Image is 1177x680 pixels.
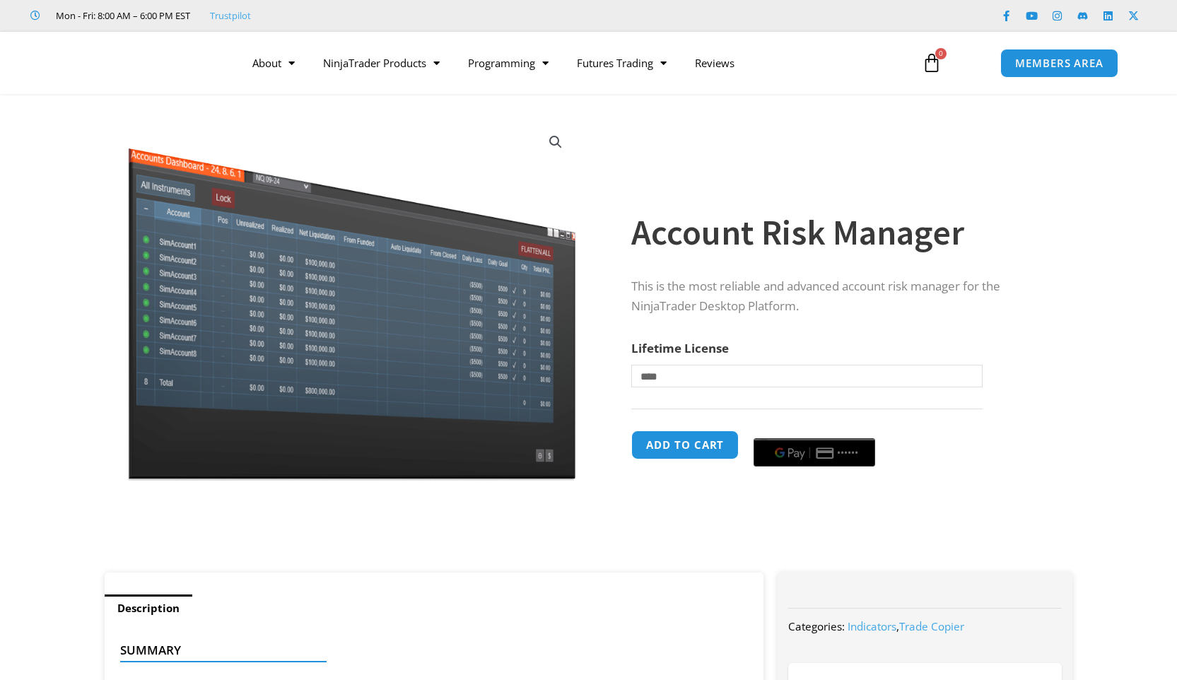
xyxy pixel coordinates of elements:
h4: Summary [120,643,737,657]
a: View full-screen image gallery [543,129,568,155]
a: Trade Copier [899,619,964,633]
a: Futures Trading [563,47,681,79]
a: 0 [901,42,963,83]
a: Reviews [681,47,749,79]
a: Programming [454,47,563,79]
p: This is the most reliable and advanced account risk manager for the NinjaTrader Desktop Platform. [631,276,1044,317]
button: Buy with GPay [754,438,875,467]
span: 0 [935,48,947,59]
button: Add to cart [631,430,739,459]
a: Trustpilot [210,7,251,24]
a: About [238,47,309,79]
span: Categories: [788,619,845,633]
h1: Account Risk Manager [631,208,1044,257]
a: Indicators [848,619,896,633]
text: •••••• [838,448,859,458]
span: , [848,619,964,633]
iframe: Secure payment input frame [751,428,878,430]
span: MEMBERS AREA [1015,58,1103,69]
img: Screenshot 2024-08-26 15462845454 [124,119,579,481]
span: Mon - Fri: 8:00 AM – 6:00 PM EST [52,7,190,24]
a: Clear options [631,394,653,404]
a: MEMBERS AREA [1000,49,1118,78]
label: Lifetime License [631,340,729,356]
a: Description [105,594,192,622]
img: LogoAI | Affordable Indicators – NinjaTrader [59,37,211,88]
a: NinjaTrader Products [309,47,454,79]
nav: Menu [238,47,906,79]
